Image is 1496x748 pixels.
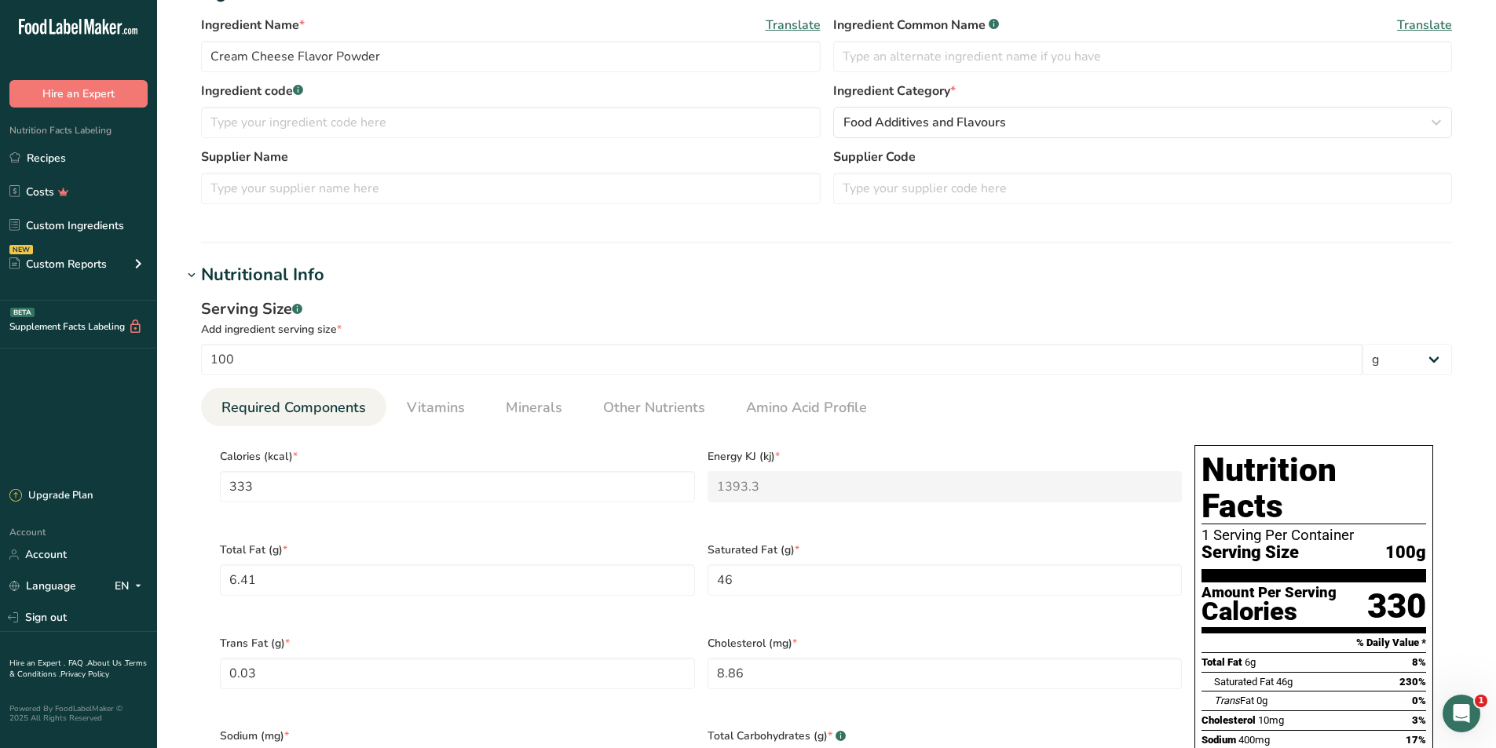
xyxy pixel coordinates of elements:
span: 1 [1475,695,1487,707]
div: NEW [9,245,33,254]
span: Total Carbohydrates (g) [708,728,1183,744]
label: Ingredient Category [833,82,1453,100]
div: Serving Size [201,297,1452,321]
span: Total Fat [1202,656,1242,668]
span: Serving Size [1202,543,1299,563]
div: Add ingredient serving size [201,321,1452,338]
div: Calories [1202,600,1337,623]
a: About Us . [87,658,125,669]
div: Upgrade Plan [9,488,93,504]
div: BETA [10,308,35,317]
span: 10mg [1258,714,1284,726]
h1: Nutrition Facts [1202,452,1426,524]
a: Language [9,572,76,600]
span: 100g [1385,543,1426,563]
span: 17% [1406,734,1426,746]
div: Powered By FoodLabelMaker © 2025 All Rights Reserved [9,704,148,723]
span: Translate [1397,16,1452,35]
span: 230% [1399,676,1426,688]
span: Required Components [221,397,366,418]
label: Ingredient code [201,82,821,100]
a: Privacy Policy [60,669,109,680]
div: Amount Per Serving [1202,586,1337,600]
span: Sodium [1202,734,1236,746]
div: Custom Reports [9,256,107,272]
input: Type your ingredient code here [201,107,821,138]
label: Supplier Code [833,148,1453,166]
button: Hire an Expert [9,80,148,108]
span: Fat [1214,695,1254,706]
span: Ingredient Common Name [833,16,999,35]
span: Saturated Fat [1214,676,1274,688]
span: Calories (kcal) [220,448,695,465]
span: Vitamins [407,397,465,418]
span: 400mg [1238,734,1270,746]
span: Trans Fat (g) [220,635,695,651]
span: Cholesterol (mg) [708,635,1183,651]
span: Cholesterol [1202,714,1256,726]
input: Type your supplier code here [833,173,1453,204]
span: 8% [1412,656,1426,668]
a: FAQ . [68,658,87,669]
div: EN [115,577,148,596]
span: Energy KJ (kj) [708,448,1183,465]
span: Other Nutrients [603,397,705,418]
input: Type your supplier name here [201,173,821,204]
i: Trans [1214,695,1240,706]
span: Sodium (mg) [220,728,695,744]
span: 0g [1256,695,1267,706]
span: Total Fat (g) [220,542,695,558]
input: Type your serving size here [201,344,1362,375]
a: Terms & Conditions . [9,658,147,680]
span: Food Additives and Flavours [843,113,1006,132]
span: 0% [1412,695,1426,706]
span: Amino Acid Profile [746,397,867,418]
span: 3% [1412,714,1426,726]
input: Type an alternate ingredient name if you have [833,41,1453,72]
label: Supplier Name [201,148,821,166]
section: % Daily Value * [1202,633,1426,652]
span: Ingredient Name [201,16,305,35]
a: Hire an Expert . [9,658,65,669]
span: 6g [1245,656,1256,668]
span: 46g [1276,676,1293,688]
div: 330 [1367,586,1426,627]
button: Food Additives and Flavours [833,107,1453,138]
iframe: Intercom live chat [1443,695,1480,732]
span: Saturated Fat (g) [708,542,1183,558]
div: 1 Serving Per Container [1202,527,1426,543]
span: Minerals [506,397,562,418]
span: Translate [766,16,821,35]
div: Nutritional Info [201,262,324,288]
input: Type your ingredient name here [201,41,821,72]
